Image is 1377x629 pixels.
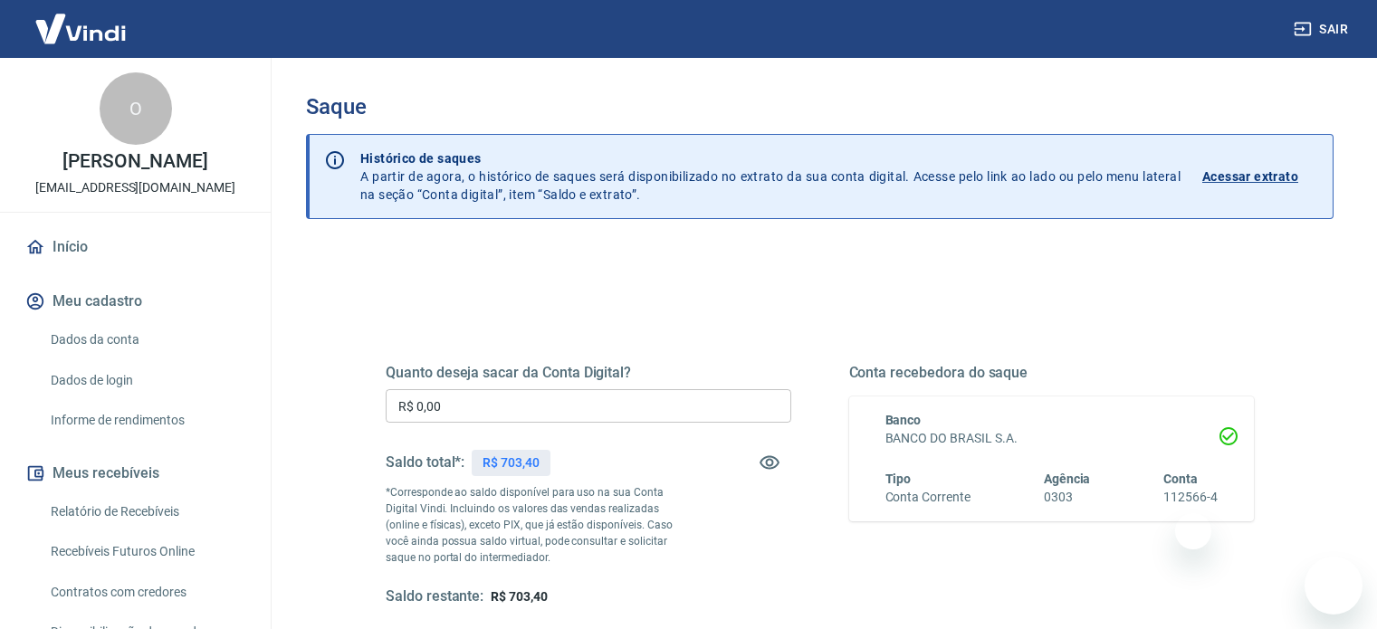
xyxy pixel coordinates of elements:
h6: Conta Corrente [885,488,971,507]
p: R$ 703,40 [483,453,540,472]
a: Recebíveis Futuros Online [43,533,249,570]
button: Meu cadastro [22,281,249,321]
iframe: Botão para abrir a janela de mensagens [1305,557,1363,615]
a: Dados de login [43,362,249,399]
a: Início [22,227,249,267]
h6: 112566-4 [1163,488,1218,507]
p: Histórico de saques [360,149,1181,167]
div: O [100,72,172,145]
h6: BANCO DO BRASIL S.A. [885,429,1219,448]
h5: Conta recebedora do saque [849,364,1255,382]
a: Relatório de Recebíveis [43,493,249,530]
button: Meus recebíveis [22,453,249,493]
p: *Corresponde ao saldo disponível para uso na sua Conta Digital Vindi. Incluindo os valores das ve... [386,484,690,566]
span: R$ 703,40 [491,589,548,604]
button: Sair [1290,13,1355,46]
h5: Saldo total*: [386,453,464,472]
span: Agência [1044,472,1091,486]
a: Dados da conta [43,321,249,358]
img: Vindi [22,1,139,56]
p: A partir de agora, o histórico de saques será disponibilizado no extrato da sua conta digital. Ac... [360,149,1181,204]
p: Acessar extrato [1202,167,1298,186]
p: [EMAIL_ADDRESS][DOMAIN_NAME] [35,178,235,197]
a: Acessar extrato [1202,149,1318,204]
h5: Quanto deseja sacar da Conta Digital? [386,364,791,382]
span: Banco [885,413,922,427]
h5: Saldo restante: [386,587,483,606]
span: Tipo [885,472,912,486]
span: Conta [1163,472,1198,486]
p: [PERSON_NAME] [62,152,207,171]
h3: Saque [306,94,1334,119]
h6: 0303 [1044,488,1091,507]
iframe: Fechar mensagem [1175,513,1211,549]
a: Informe de rendimentos [43,402,249,439]
a: Contratos com credores [43,574,249,611]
